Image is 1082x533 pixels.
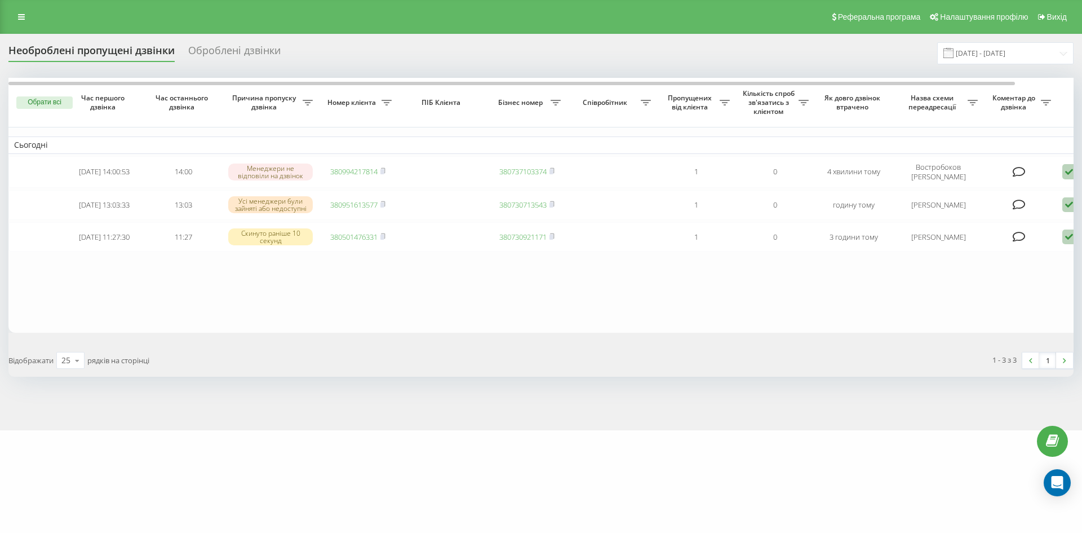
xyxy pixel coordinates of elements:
span: Вихід [1047,12,1067,21]
div: 1 - 3 з 3 [992,354,1017,365]
td: [DATE] 13:03:33 [65,190,144,220]
button: Обрати всі [16,96,73,109]
a: 1 [1039,353,1056,368]
a: 380737103374 [499,166,547,177]
span: Коментар до дзвінка [989,94,1041,111]
span: Як довго дзвінок втрачено [823,94,884,111]
td: 0 [735,156,814,188]
span: Бізнес номер [493,98,551,107]
span: Причина пропуску дзвінка [228,94,303,111]
td: 1 [657,156,735,188]
td: [PERSON_NAME] [893,222,983,252]
span: Пропущених від клієнта [662,94,720,111]
div: Менеджери не відповіли на дзвінок [228,164,313,180]
td: [PERSON_NAME] [893,190,983,220]
span: Час першого дзвінка [74,94,135,111]
span: Час останнього дзвінка [153,94,214,111]
td: 0 [735,222,814,252]
td: [DATE] 11:27:30 [65,222,144,252]
td: 4 хвилини тому [814,156,893,188]
td: Востробоков [PERSON_NAME] [893,156,983,188]
td: 3 години тому [814,222,893,252]
a: 380730921171 [499,232,547,242]
td: 11:27 [144,222,223,252]
td: 1 [657,190,735,220]
a: 380501476331 [330,232,378,242]
div: Скинуто раніше 10 секунд [228,228,313,245]
a: 380994217814 [330,166,378,177]
a: 380730713543 [499,200,547,210]
span: ПІБ Клієнта [407,98,478,107]
div: Усі менеджери були зайняті або недоступні [228,196,313,213]
span: Налаштування профілю [940,12,1028,21]
td: [DATE] 14:00:53 [65,156,144,188]
span: Назва схеми переадресації [899,94,968,111]
div: Оброблені дзвінки [188,45,281,62]
a: 380951613577 [330,200,378,210]
td: годину тому [814,190,893,220]
div: 25 [61,355,70,366]
div: Open Intercom Messenger [1044,469,1071,496]
span: Співробітник [572,98,641,107]
span: Номер клієнта [324,98,382,107]
span: Відображати [8,355,54,365]
div: Необроблені пропущені дзвінки [8,45,175,62]
td: 13:03 [144,190,223,220]
span: рядків на сторінці [87,355,149,365]
td: 0 [735,190,814,220]
span: Кількість спроб зв'язатись з клієнтом [741,89,799,116]
td: 1 [657,222,735,252]
span: Реферальна програма [838,12,921,21]
td: 14:00 [144,156,223,188]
